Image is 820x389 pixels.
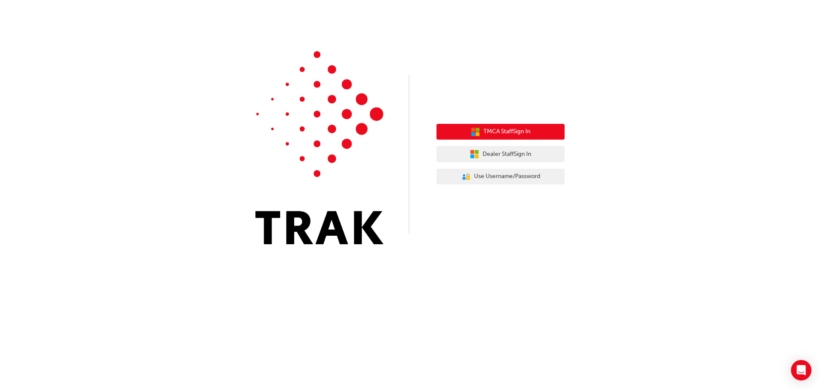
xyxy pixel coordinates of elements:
[255,51,384,244] img: Trak
[791,360,811,380] div: Open Intercom Messenger
[436,169,565,185] button: Use Username/Password
[436,146,565,162] button: Dealer StaffSign In
[483,149,531,159] span: Dealer Staff Sign In
[474,172,540,181] span: Use Username/Password
[436,124,565,140] button: TMCA StaffSign In
[483,127,530,137] span: TMCA Staff Sign In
